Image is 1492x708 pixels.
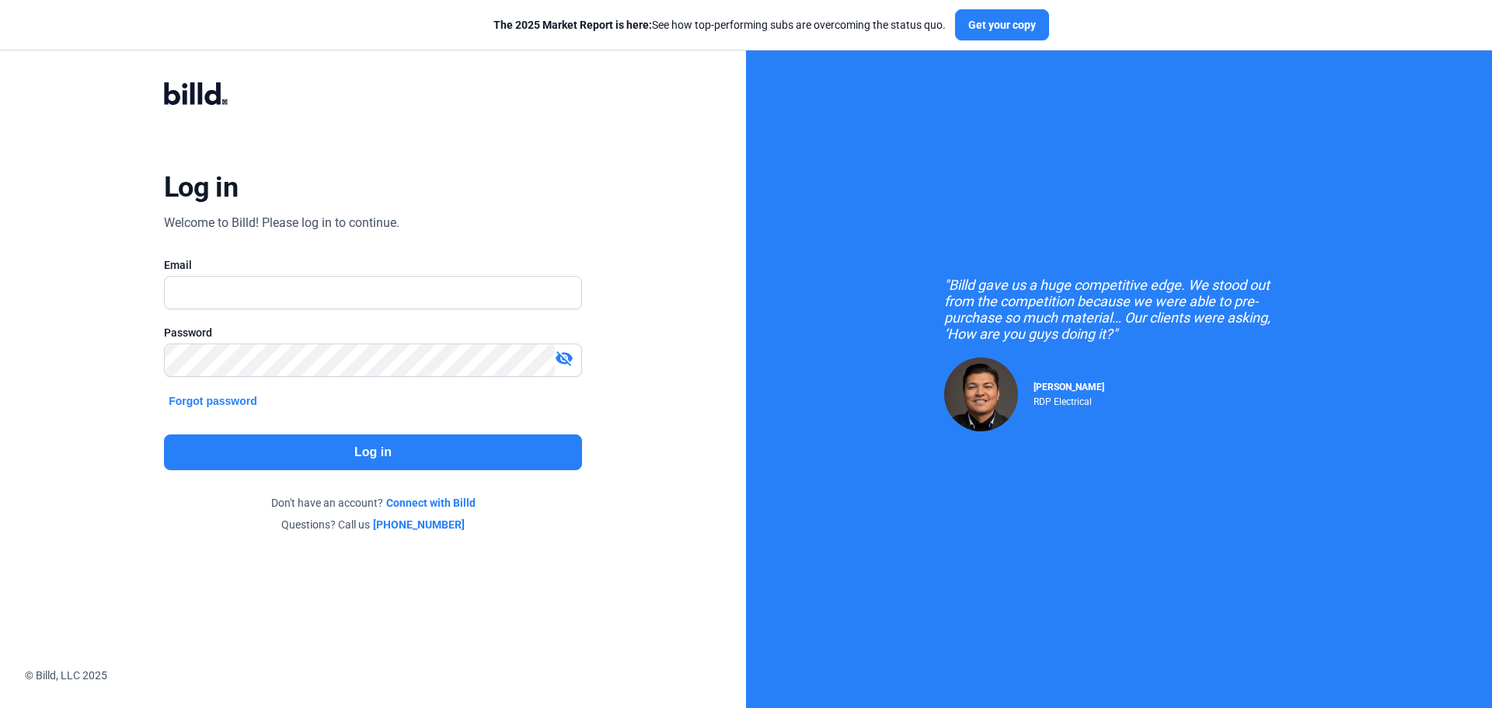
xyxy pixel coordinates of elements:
div: RDP Electrical [1034,392,1104,407]
div: Questions? Call us [164,517,582,532]
img: Raul Pacheco [944,357,1018,431]
div: Don't have an account? [164,495,582,511]
button: Log in [164,434,582,470]
button: Forgot password [164,392,262,410]
div: Log in [164,170,238,204]
span: [PERSON_NAME] [1034,382,1104,392]
a: Connect with Billd [386,495,476,511]
div: See how top-performing subs are overcoming the status quo. [493,17,946,33]
span: The 2025 Market Report is here: [493,19,652,31]
div: Welcome to Billd! Please log in to continue. [164,214,399,232]
div: Password [164,325,582,340]
div: Email [164,257,582,273]
mat-icon: visibility_off [555,349,573,368]
div: "Billd gave us a huge competitive edge. We stood out from the competition because we were able to... [944,277,1294,342]
a: [PHONE_NUMBER] [373,517,465,532]
button: Get your copy [955,9,1049,40]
